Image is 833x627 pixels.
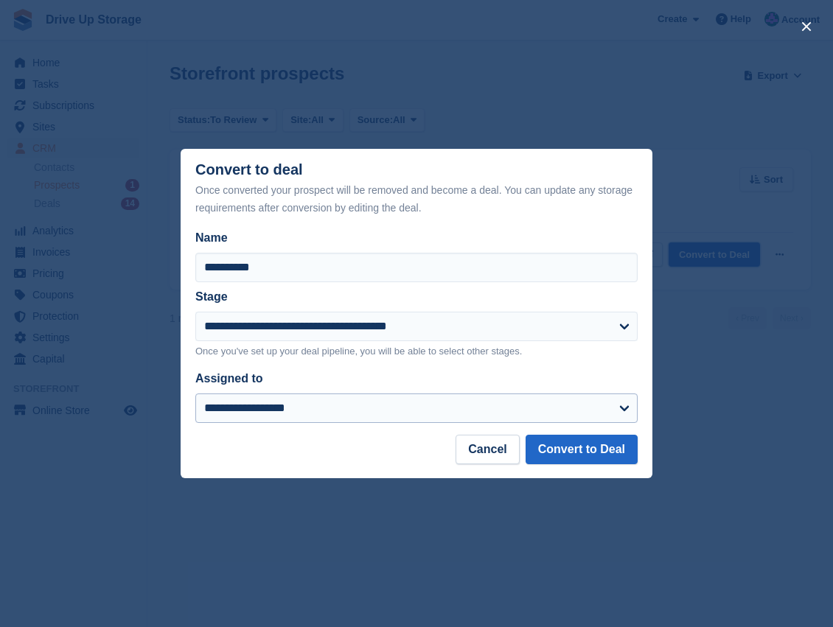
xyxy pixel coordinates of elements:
[195,181,638,217] div: Once converted your prospect will be removed and become a deal. You can update any storage requir...
[526,435,638,464] button: Convert to Deal
[195,290,228,303] label: Stage
[795,15,818,38] button: close
[195,161,638,217] div: Convert to deal
[456,435,519,464] button: Cancel
[195,372,263,385] label: Assigned to
[195,229,638,247] label: Name
[195,344,638,359] p: Once you've set up your deal pipeline, you will be able to select other stages.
